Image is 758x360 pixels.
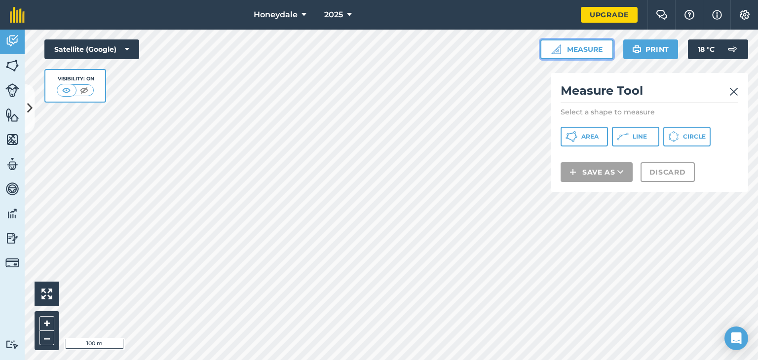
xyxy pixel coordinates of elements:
a: Upgrade [581,7,638,23]
button: Discard [641,162,695,182]
img: Two speech bubbles overlapping with the left bubble in the forefront [656,10,668,20]
button: + [39,316,54,331]
img: A question mark icon [683,10,695,20]
img: svg+xml;base64,PD94bWwgdmVyc2lvbj0iMS4wIiBlbmNvZGluZz0idXRmLTgiPz4KPCEtLSBHZW5lcmF0b3I6IEFkb2JlIE... [722,39,742,59]
img: svg+xml;base64,PHN2ZyB4bWxucz0iaHR0cDovL3d3dy53My5vcmcvMjAwMC9zdmciIHdpZHRoPSIyMiIgaGVpZ2h0PSIzMC... [729,86,738,98]
img: svg+xml;base64,PD94bWwgdmVyc2lvbj0iMS4wIiBlbmNvZGluZz0idXRmLTgiPz4KPCEtLSBHZW5lcmF0b3I6IEFkb2JlIE... [5,181,19,196]
img: svg+xml;base64,PHN2ZyB4bWxucz0iaHR0cDovL3d3dy53My5vcmcvMjAwMC9zdmciIHdpZHRoPSI1NiIgaGVpZ2h0PSI2MC... [5,108,19,122]
img: svg+xml;base64,PD94bWwgdmVyc2lvbj0iMS4wIiBlbmNvZGluZz0idXRmLTgiPz4KPCEtLSBHZW5lcmF0b3I6IEFkb2JlIE... [5,256,19,270]
img: svg+xml;base64,PD94bWwgdmVyc2lvbj0iMS4wIiBlbmNvZGluZz0idXRmLTgiPz4KPCEtLSBHZW5lcmF0b3I6IEFkb2JlIE... [5,340,19,349]
img: Four arrows, one pointing top left, one top right, one bottom right and the last bottom left [41,288,52,299]
button: Print [623,39,679,59]
img: svg+xml;base64,PHN2ZyB4bWxucz0iaHR0cDovL3d3dy53My5vcmcvMjAwMC9zdmciIHdpZHRoPSI1NiIgaGVpZ2h0PSI2MC... [5,132,19,147]
button: Measure [540,39,613,59]
img: Ruler icon [551,44,561,54]
h2: Measure Tool [561,83,738,103]
img: svg+xml;base64,PD94bWwgdmVyc2lvbj0iMS4wIiBlbmNvZGluZz0idXRmLTgiPz4KPCEtLSBHZW5lcmF0b3I6IEFkb2JlIE... [5,231,19,246]
img: svg+xml;base64,PHN2ZyB4bWxucz0iaHR0cDovL3d3dy53My5vcmcvMjAwMC9zdmciIHdpZHRoPSIxOSIgaGVpZ2h0PSIyNC... [632,43,642,55]
button: Line [612,127,659,146]
button: – [39,331,54,345]
span: Line [633,133,647,141]
p: Select a shape to measure [561,107,738,117]
img: svg+xml;base64,PHN2ZyB4bWxucz0iaHR0cDovL3d3dy53My5vcmcvMjAwMC9zdmciIHdpZHRoPSI1MCIgaGVpZ2h0PSI0MC... [78,85,90,95]
img: svg+xml;base64,PD94bWwgdmVyc2lvbj0iMS4wIiBlbmNvZGluZz0idXRmLTgiPz4KPCEtLSBHZW5lcmF0b3I6IEFkb2JlIE... [5,34,19,48]
button: Circle [663,127,711,146]
button: Area [561,127,608,146]
img: svg+xml;base64,PHN2ZyB4bWxucz0iaHR0cDovL3d3dy53My5vcmcvMjAwMC9zdmciIHdpZHRoPSI1NiIgaGVpZ2h0PSI2MC... [5,58,19,73]
div: Open Intercom Messenger [724,326,748,350]
div: Visibility: On [57,75,94,83]
button: Save as [561,162,633,182]
button: Satellite (Google) [44,39,139,59]
img: A cog icon [739,10,751,20]
img: svg+xml;base64,PD94bWwgdmVyc2lvbj0iMS4wIiBlbmNvZGluZz0idXRmLTgiPz4KPCEtLSBHZW5lcmF0b3I6IEFkb2JlIE... [5,83,19,97]
img: fieldmargin Logo [10,7,25,23]
span: Honeydale [254,9,298,21]
img: svg+xml;base64,PD94bWwgdmVyc2lvbj0iMS4wIiBlbmNvZGluZz0idXRmLTgiPz4KPCEtLSBHZW5lcmF0b3I6IEFkb2JlIE... [5,206,19,221]
span: Area [581,133,599,141]
img: svg+xml;base64,PHN2ZyB4bWxucz0iaHR0cDovL3d3dy53My5vcmcvMjAwMC9zdmciIHdpZHRoPSIxNCIgaGVpZ2h0PSIyNC... [569,166,576,178]
img: svg+xml;base64,PHN2ZyB4bWxucz0iaHR0cDovL3d3dy53My5vcmcvMjAwMC9zdmciIHdpZHRoPSI1MCIgaGVpZ2h0PSI0MC... [60,85,73,95]
button: 18 °C [688,39,748,59]
span: 2025 [324,9,343,21]
span: Circle [683,133,706,141]
img: svg+xml;base64,PHN2ZyB4bWxucz0iaHR0cDovL3d3dy53My5vcmcvMjAwMC9zdmciIHdpZHRoPSIxNyIgaGVpZ2h0PSIxNy... [712,9,722,21]
span: 18 ° C [698,39,715,59]
img: svg+xml;base64,PD94bWwgdmVyc2lvbj0iMS4wIiBlbmNvZGluZz0idXRmLTgiPz4KPCEtLSBHZW5lcmF0b3I6IEFkb2JlIE... [5,157,19,172]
